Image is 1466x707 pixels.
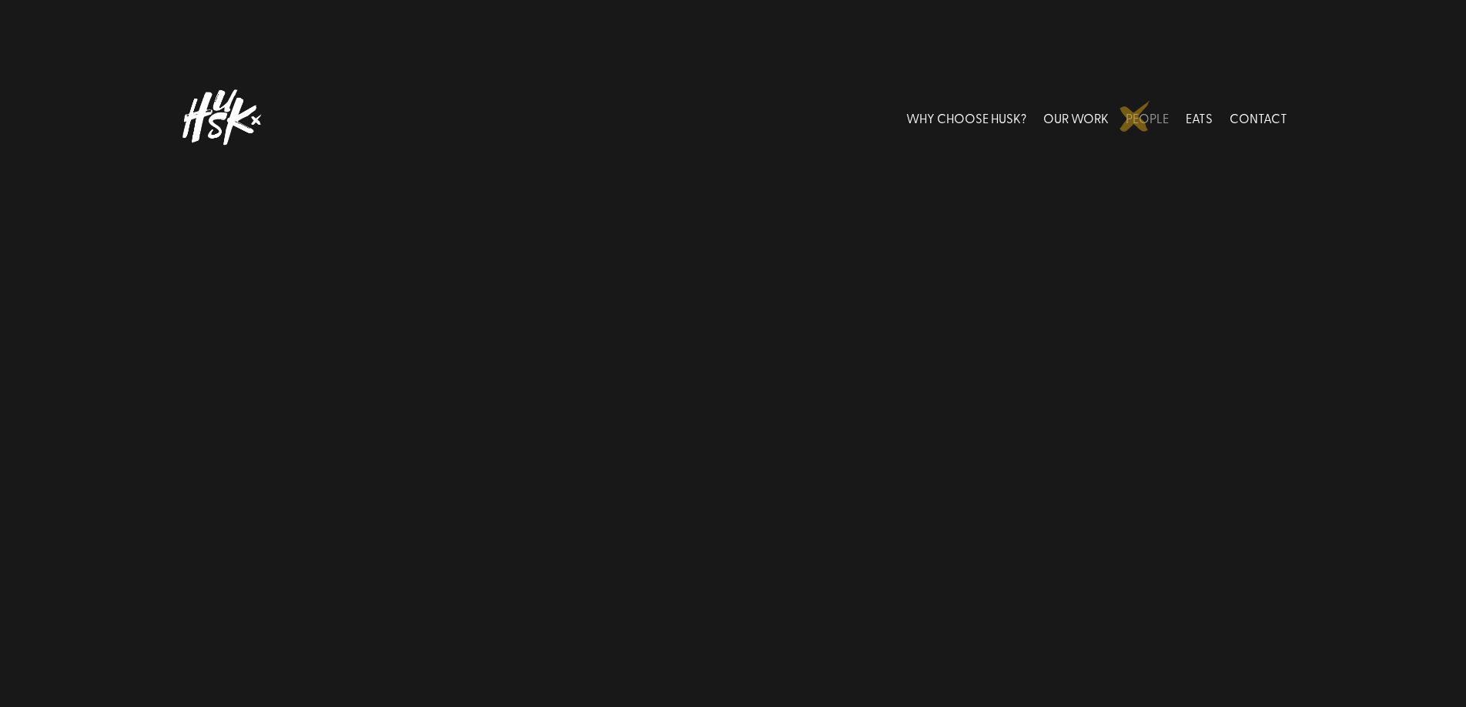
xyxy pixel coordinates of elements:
a: OUR WORK [1043,83,1109,152]
img: Husk logo [179,83,263,152]
a: PEOPLE [1126,83,1169,152]
a: CONTACT [1230,83,1287,152]
a: WHY CHOOSE HUSK? [906,83,1026,152]
a: EATS [1186,83,1213,152]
